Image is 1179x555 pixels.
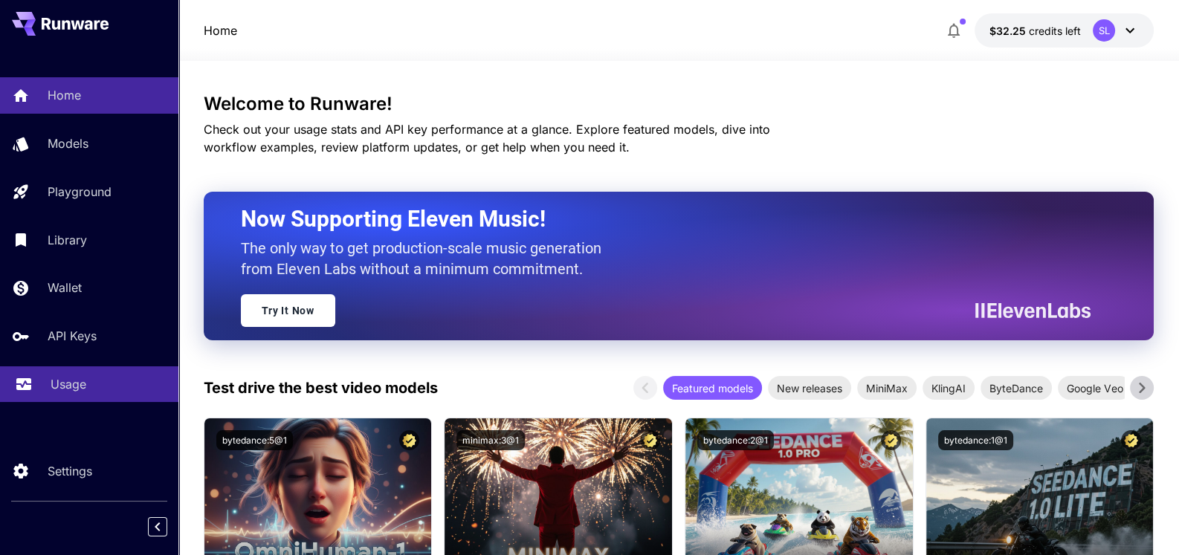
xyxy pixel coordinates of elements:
[857,380,917,396] span: MiniMax
[204,22,237,39] nav: breadcrumb
[148,517,167,536] button: Collapse sidebar
[48,462,92,480] p: Settings
[48,231,87,249] p: Library
[938,430,1013,450] button: bytedance:1@1
[48,327,97,345] p: API Keys
[456,430,525,450] button: minimax:3@1
[399,430,419,450] button: Certified Model – Vetted for best performance and includes a commercial license.
[768,376,851,400] div: New releases
[241,294,335,327] a: Try It Now
[204,377,438,399] p: Test drive the best video models
[857,376,917,400] div: MiniMax
[48,183,112,201] p: Playground
[989,25,1029,37] span: $32.25
[881,430,901,450] button: Certified Model – Vetted for best performance and includes a commercial license.
[51,375,86,393] p: Usage
[975,13,1154,48] button: $32.2535SL
[1058,380,1131,396] span: Google Veo
[241,205,1080,233] h2: Now Supporting Eleven Music!
[48,134,88,152] p: Models
[768,380,851,396] span: New releases
[1029,25,1081,37] span: credits left
[923,376,975,400] div: KlingAI
[216,430,293,450] button: bytedance:5@1
[159,513,178,540] div: Collapse sidebar
[923,380,975,396] span: KlingAI
[989,23,1081,39] div: $32.2535
[204,22,237,39] a: Home
[640,430,660,450] button: Certified Model – Vetted for best performance and includes a commercial license.
[981,380,1052,396] span: ByteDance
[1121,430,1141,450] button: Certified Model – Vetted for best performance and includes a commercial license.
[663,380,762,396] span: Featured models
[697,430,774,450] button: bytedance:2@1
[663,376,762,400] div: Featured models
[48,279,82,296] p: Wallet
[1058,376,1131,400] div: Google Veo
[204,94,1154,114] h3: Welcome to Runware!
[48,86,81,104] p: Home
[241,238,613,279] p: The only way to get production-scale music generation from Eleven Labs without a minimum commitment.
[204,122,770,155] span: Check out your usage stats and API key performance at a glance. Explore featured models, dive int...
[1093,19,1115,42] div: SL
[981,376,1052,400] div: ByteDance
